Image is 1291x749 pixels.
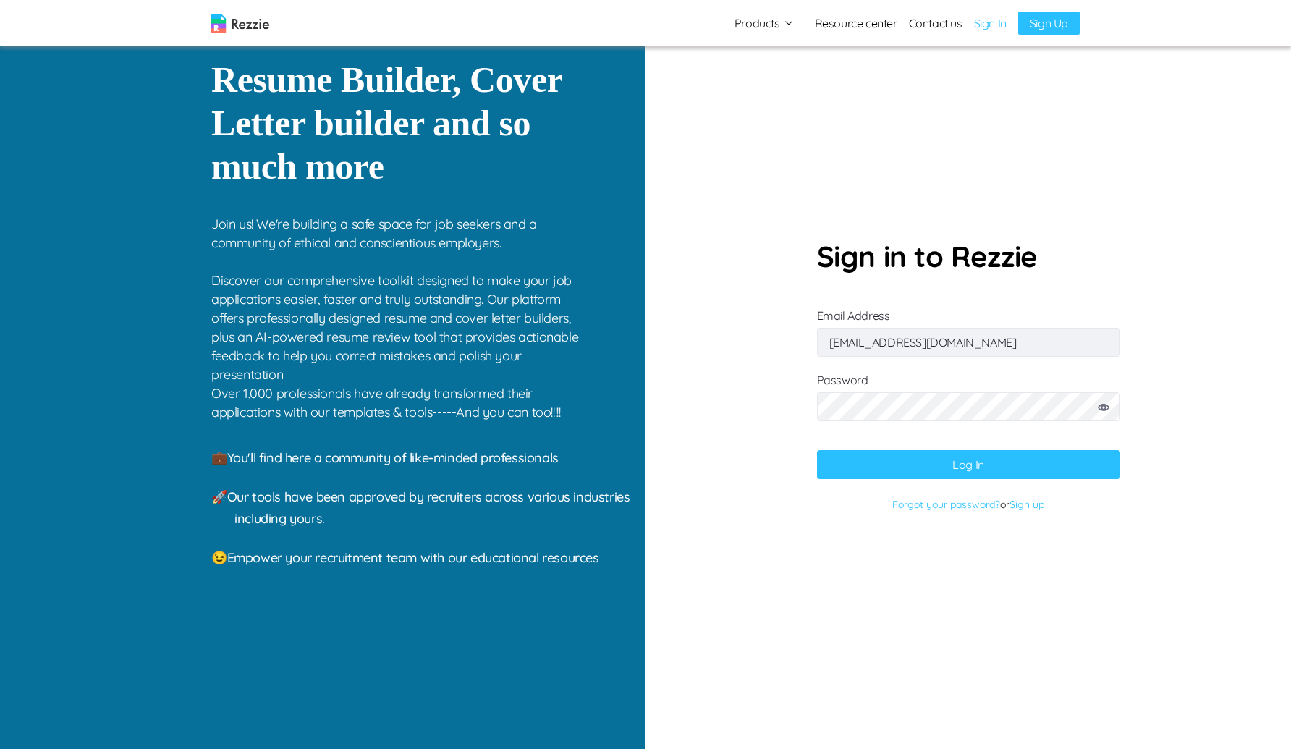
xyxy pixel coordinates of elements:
a: Sign In [974,14,1007,32]
a: Sign Up [1018,12,1080,35]
a: Sign up [1009,498,1044,511]
img: logo [211,14,269,33]
p: Join us! We're building a safe space for job seekers and a community of ethical and conscientious... [211,215,588,384]
input: Password [817,392,1120,421]
span: 🚀 Our tools have been approved by recruiters across various industries including yours. [211,488,630,527]
p: Over 1,000 professionals have already transformed their applications with our templates & tools--... [211,384,588,422]
p: or [817,494,1120,515]
p: Resume Builder, Cover Letter builder and so much more [211,58,572,188]
button: Products [735,14,795,32]
span: 😉 Empower your recruitment team with our educational resources [211,549,599,566]
label: Password [817,373,1120,436]
a: Resource center [815,14,897,32]
input: Email Address [817,328,1120,357]
a: Forgot your password? [892,498,1000,511]
span: 💼 You'll find here a community of like-minded professionals [211,449,559,466]
label: Email Address [817,308,1120,350]
a: Contact us [909,14,962,32]
p: Sign in to Rezzie [817,234,1120,278]
button: Log In [817,450,1120,479]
